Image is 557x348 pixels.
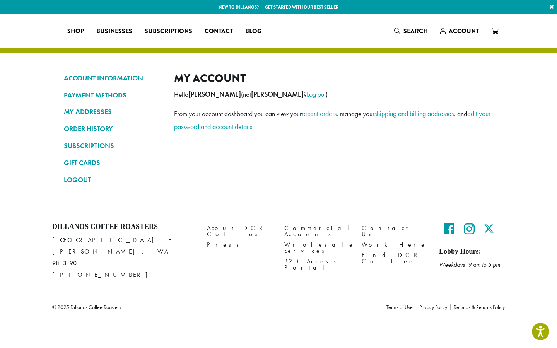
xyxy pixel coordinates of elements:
nav: Account pages [64,72,162,193]
a: LOGOUT [64,173,162,186]
a: B2B Access Portal [284,256,350,273]
strong: [PERSON_NAME] [188,90,241,99]
a: recent orders [302,109,337,118]
p: © 2025 Dillanos Coffee Roasters. [52,304,375,310]
p: [GEOGRAPHIC_DATA] E [PERSON_NAME], WA 98390 [PHONE_NUMBER] [52,234,195,281]
h2: My account [174,72,493,85]
span: Contact [205,27,233,36]
span: Search [403,27,428,36]
a: Log out [307,90,326,99]
strong: [PERSON_NAME] [251,90,304,99]
a: Shop [61,25,90,38]
a: GIFT CARDS [64,156,162,169]
a: Refunds & Returns Policy [450,304,505,310]
a: Wholesale Services [284,240,350,256]
a: ACCOUNT INFORMATION [64,72,162,85]
a: Find DCR Coffee [362,250,427,267]
a: SUBSCRIPTIONS [64,139,162,152]
a: Search [388,25,434,38]
a: ORDER HISTORY [64,122,162,135]
p: Hello (not ? ) [174,88,493,101]
a: Terms of Use [386,304,416,310]
a: Press [207,240,273,250]
span: Blog [245,27,261,36]
a: Commercial Accounts [284,223,350,239]
h4: Dillanos Coffee Roasters [52,223,195,231]
a: shipping and billing addresses [374,109,454,118]
h5: Lobby Hours: [439,247,505,256]
a: About DCR Coffee [207,223,273,239]
a: Privacy Policy [416,304,450,310]
span: Subscriptions [145,27,192,36]
a: Contact Us [362,223,427,239]
span: Shop [67,27,84,36]
span: Account [449,27,479,36]
em: Weekdays 9 am to 5 pm [439,261,500,269]
a: Work Here [362,240,427,250]
p: From your account dashboard you can view your , manage your , and . [174,107,493,133]
span: Businesses [96,27,132,36]
a: PAYMENT METHODS [64,89,162,102]
a: Get started with our best seller [265,4,338,10]
a: MY ADDRESSES [64,105,162,118]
